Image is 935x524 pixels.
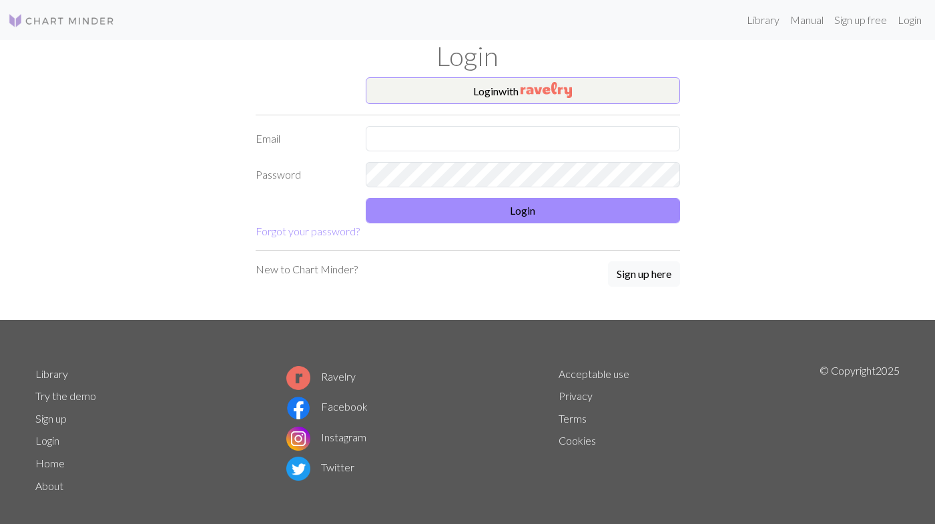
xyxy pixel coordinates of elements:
[741,7,785,33] a: Library
[256,225,360,237] a: Forgot your password?
[366,198,680,223] button: Login
[286,400,368,413] a: Facebook
[8,13,115,29] img: Logo
[35,457,65,469] a: Home
[248,162,358,187] label: Password
[256,261,358,277] p: New to Chart Minder?
[559,434,596,447] a: Cookies
[286,457,310,481] img: Twitter logo
[286,370,356,383] a: Ravelry
[608,261,680,288] a: Sign up here
[35,367,68,380] a: Library
[892,7,927,33] a: Login
[559,412,587,425] a: Terms
[27,40,908,72] h1: Login
[248,126,358,151] label: Email
[829,7,892,33] a: Sign up free
[35,389,96,402] a: Try the demo
[286,427,310,451] img: Instagram logo
[35,479,63,492] a: About
[35,434,59,447] a: Login
[559,367,629,380] a: Acceptable use
[286,366,310,390] img: Ravelry logo
[608,261,680,287] button: Sign up here
[820,363,900,497] p: © Copyright 2025
[286,431,366,443] a: Instagram
[366,77,680,104] button: Loginwith
[286,461,354,473] a: Twitter
[521,82,572,98] img: Ravelry
[286,396,310,420] img: Facebook logo
[785,7,829,33] a: Manual
[559,389,593,402] a: Privacy
[35,412,67,425] a: Sign up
